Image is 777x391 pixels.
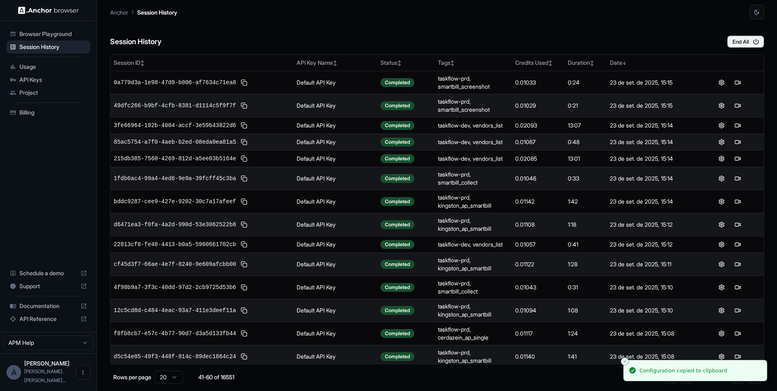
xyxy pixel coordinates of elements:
div: taskflow-prd, kingston_ap_smartbill [438,217,509,233]
div: Support [6,280,90,293]
div: API Key Name [297,59,374,67]
span: Schedule a demo [19,269,77,277]
span: ↕ [397,60,401,66]
span: Billing [19,108,87,117]
div: 23 de set. de 2025, 15:11 [610,260,692,268]
div: Completed [380,329,414,338]
span: 4f98b9a7-3f3c-40dd-97d2-2cb9725d53b6 [114,283,236,291]
div: 1:41 [568,353,604,361]
span: d5c54e05-49f3-448f-814c-89dec1864c24 [114,353,236,361]
div: 1:42 [568,198,604,206]
div: taskflow-prd, kingston_ap_smartbill [438,302,509,319]
div: Completed [380,174,414,183]
div: 0.01140 [515,353,561,361]
span: 0a779d3a-1e98-47d9-b006-af7634c71ea8 [114,79,236,87]
div: 0.01142 [515,198,561,206]
div: 0.01033 [515,79,561,87]
div: taskflow-prd, smartbill_collect [438,170,509,187]
span: ↕ [548,60,552,66]
td: Default API Key [293,276,377,299]
button: Close toast [621,357,629,365]
div: 0.02093 [515,121,561,130]
div: Completed [380,138,414,147]
div: Completed [380,154,414,163]
td: Default API Key [293,117,377,134]
span: augusto.dantas@apmhelp.com [24,368,66,383]
span: 22813cf8-fe48-4413-b0a5-5960661702cb [114,240,236,249]
div: 23 de set. de 2025, 15:10 [610,306,692,314]
div: 23 de set. de 2025, 15:08 [610,353,692,361]
div: Browser Playground [6,28,90,40]
span: Augusto Dantas [24,360,70,367]
div: taskflow-dev, vendors_list [438,155,503,163]
td: Default API Key [293,213,377,236]
td: Default API Key [293,94,377,117]
div: Billing [6,106,90,119]
span: f8fb8cb7-e57c-4b77-90d7-d3a5d133fb44 [114,329,236,338]
div: Completed [380,101,414,110]
div: 0.01094 [515,306,561,314]
div: Duration [568,59,604,67]
div: Usage [6,60,90,73]
span: Session History [19,43,87,51]
span: ↕ [140,60,144,66]
div: Tags [438,59,509,67]
div: taskflow-dev, vendors_list [438,121,503,130]
div: 1:18 [568,221,604,229]
span: Project [19,89,87,97]
button: End All [727,36,764,48]
span: cf45d3f7-66ae-4e7f-8240-9e609afcbb00 [114,260,236,268]
div: taskflow-dev, vendors_list [438,240,503,249]
span: 85ac5754-a7f0-4aeb-b2ed-08eda0ea81a5 [114,138,236,146]
div: 0.01067 [515,138,561,146]
button: Open menu [76,365,90,380]
td: Default API Key [293,167,377,190]
div: API Keys [6,73,90,86]
div: taskflow-prd, kingston_ap_smartbill [438,193,509,210]
div: Completed [380,220,414,229]
div: 0.01108 [515,221,561,229]
span: Support [19,282,77,290]
h6: Session History [110,36,161,48]
div: 0:31 [568,283,604,291]
div: taskflow-prd, cerdazein_ap_single [438,325,509,342]
div: 0.01029 [515,102,561,110]
span: 49dfc266-b9bf-4cfb-8381-d1114c5f9f7f [114,102,236,110]
span: Usage [19,63,87,71]
div: 1:28 [568,260,604,268]
p: Rows per page [113,373,151,381]
div: Completed [380,306,414,315]
div: Credits Used [515,59,561,67]
span: d6471ea3-f0fa-4a2d-990d-53e3062522b8 [114,221,236,229]
div: 23 de set. de 2025, 15:14 [610,174,692,183]
div: Documentation [6,300,90,312]
div: Completed [380,260,414,269]
td: Default API Key [293,345,377,368]
div: 0.01057 [515,240,561,249]
div: taskflow-prd, kingston_ap_smartbill [438,256,509,272]
span: Documentation [19,302,77,310]
div: 0:21 [568,102,604,110]
div: 23 de set. de 2025, 15:14 [610,138,692,146]
div: taskflow-prd, smartbill_screenshot [438,98,509,114]
div: 23 de set. de 2025, 15:12 [610,221,692,229]
div: 1:08 [568,306,604,314]
td: Default API Key [293,190,377,213]
span: Browser Playground [19,30,87,38]
span: ↕ [590,60,594,66]
td: Default API Key [293,236,377,253]
div: taskflow-prd, kingston_ap_smartbill [438,348,509,365]
div: 23 de set. de 2025, 15:12 [610,240,692,249]
p: Anchor [110,8,128,17]
div: Completed [380,197,414,206]
div: 0.01046 [515,174,561,183]
img: Anchor Logo [18,6,79,14]
div: Completed [380,283,414,292]
div: 23 de set. de 2025, 15:10 [610,283,692,291]
div: Completed [380,352,414,361]
div: 0:48 [568,138,604,146]
div: 0.01122 [515,260,561,268]
div: Status [380,59,431,67]
div: Completed [380,121,414,130]
td: Default API Key [293,134,377,150]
